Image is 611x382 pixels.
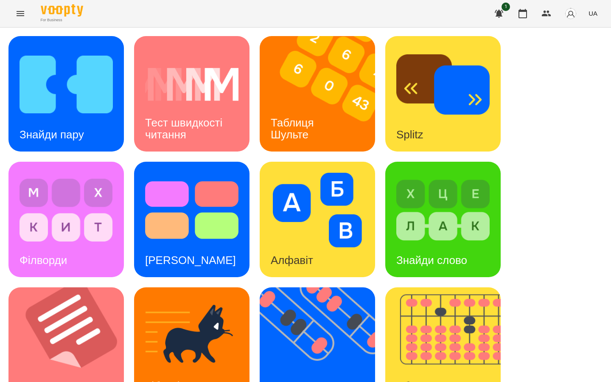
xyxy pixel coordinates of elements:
[145,254,236,267] h3: [PERSON_NAME]
[396,254,467,267] h3: Знайди слово
[502,3,510,11] span: 1
[20,254,67,267] h3: Філворди
[41,17,83,23] span: For Business
[260,36,386,152] img: Таблиця Шульте
[385,162,501,277] a: Знайди словоЗнайди слово
[8,36,124,152] a: Знайди паруЗнайди пару
[271,116,317,140] h3: Таблиця Шульте
[271,254,313,267] h3: Алфавіт
[20,173,113,247] img: Філворди
[260,36,375,152] a: Таблиця ШультеТаблиця Шульте
[589,9,597,18] span: UA
[20,128,84,141] h3: Знайди пару
[271,173,364,247] img: Алфавіт
[134,162,249,277] a: Тест Струпа[PERSON_NAME]
[396,173,490,247] img: Знайди слово
[145,116,225,140] h3: Тест швидкості читання
[10,3,31,24] button: Menu
[396,128,423,141] h3: Splitz
[385,36,501,152] a: SplitzSplitz
[565,8,577,20] img: avatar_s.png
[145,47,238,122] img: Тест швидкості читання
[41,4,83,17] img: Voopty Logo
[396,47,490,122] img: Splitz
[585,6,601,21] button: UA
[134,36,249,152] a: Тест швидкості читанняТест швидкості читання
[145,173,238,247] img: Тест Струпа
[8,162,124,277] a: ФілвордиФілворди
[20,47,113,122] img: Знайди пару
[260,162,375,277] a: АлфавітАлфавіт
[145,298,238,373] img: Кіберкішка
